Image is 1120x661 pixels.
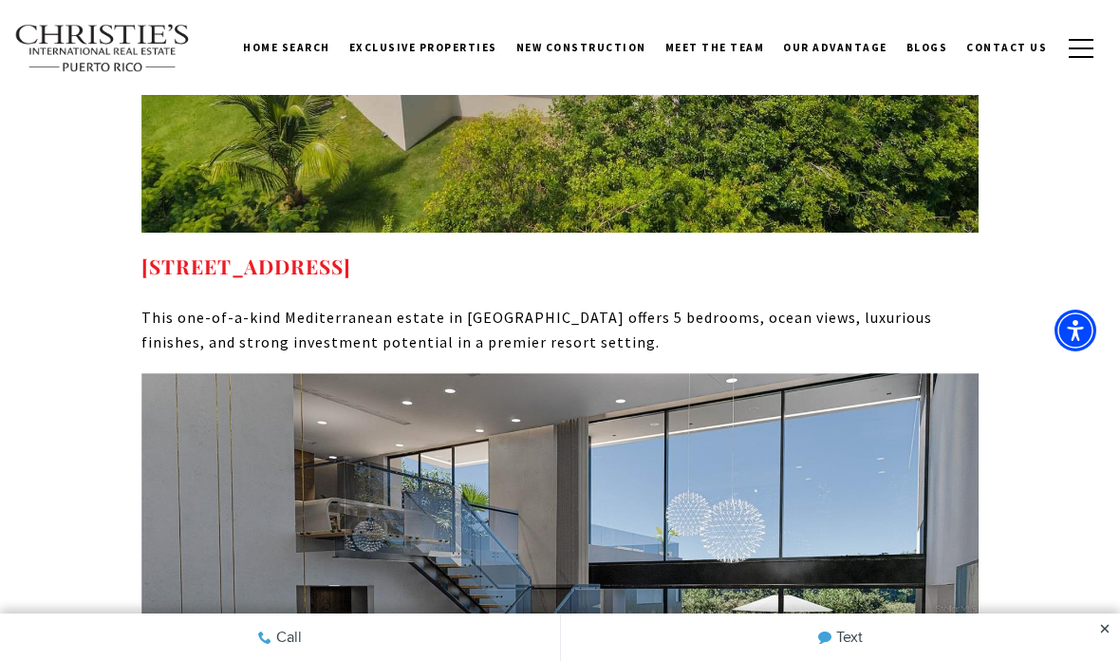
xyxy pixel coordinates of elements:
a: New Construction [507,24,656,71]
span: Blogs [906,41,948,54]
a: Blogs [897,24,958,71]
a: 44 COCOLOBA ST #44 HUMACAO PR, 00791 - open in a new tab [141,253,351,279]
div: Accessibility Menu [1055,310,1096,351]
span: New Construction [516,41,646,54]
button: button [1056,21,1106,76]
a: Home Search [233,24,340,71]
span: Our Advantage [783,41,887,54]
a: Exclusive Properties [340,24,507,71]
span: Exclusive Properties [349,41,497,54]
img: Christie's International Real Estate text transparent background [14,24,191,73]
span: Contact Us [966,41,1047,54]
a: Our Advantage [774,24,897,71]
p: This one-of-a-kind Mediterranean estate in [GEOGRAPHIC_DATA] offers 5 bedrooms, ocean views, luxu... [141,306,979,354]
strong: [STREET_ADDRESS] [141,253,351,279]
a: Meet the Team [656,24,775,71]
